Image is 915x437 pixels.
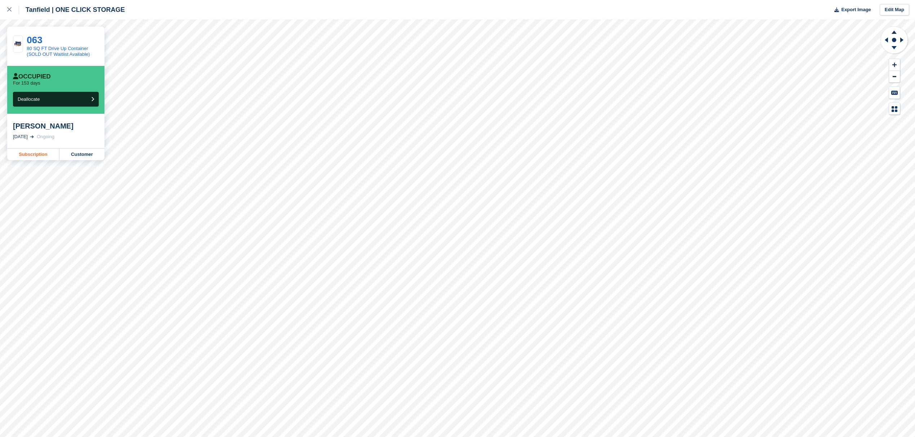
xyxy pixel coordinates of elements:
p: For 153 days [13,80,40,86]
div: [DATE] [13,133,28,140]
a: Customer [59,149,104,160]
a: 80 SQ FT Drive Up Container (SOLD OUT Waitlist Available) [27,46,90,57]
div: Tanfield | ONE CLICK STORAGE [19,5,125,14]
span: Export Image [841,6,871,13]
button: Keyboard Shortcuts [889,87,900,99]
div: [PERSON_NAME] [13,122,99,130]
div: Ongoing [37,133,54,140]
img: 10-ft-container.jpg [13,40,23,48]
button: Map Legend [889,103,900,115]
div: Occupied [13,73,51,80]
a: Subscription [7,149,59,160]
span: Deallocate [18,96,40,102]
button: Deallocate [13,92,99,107]
button: Export Image [830,4,871,16]
button: Zoom Out [889,71,900,83]
button: Zoom In [889,59,900,71]
a: Edit Map [880,4,909,16]
a: 063 [27,35,42,45]
img: arrow-right-light-icn-cde0832a797a2874e46488d9cf13f60e5c3a73dbe684e267c42b8395dfbc2abf.svg [30,135,34,138]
